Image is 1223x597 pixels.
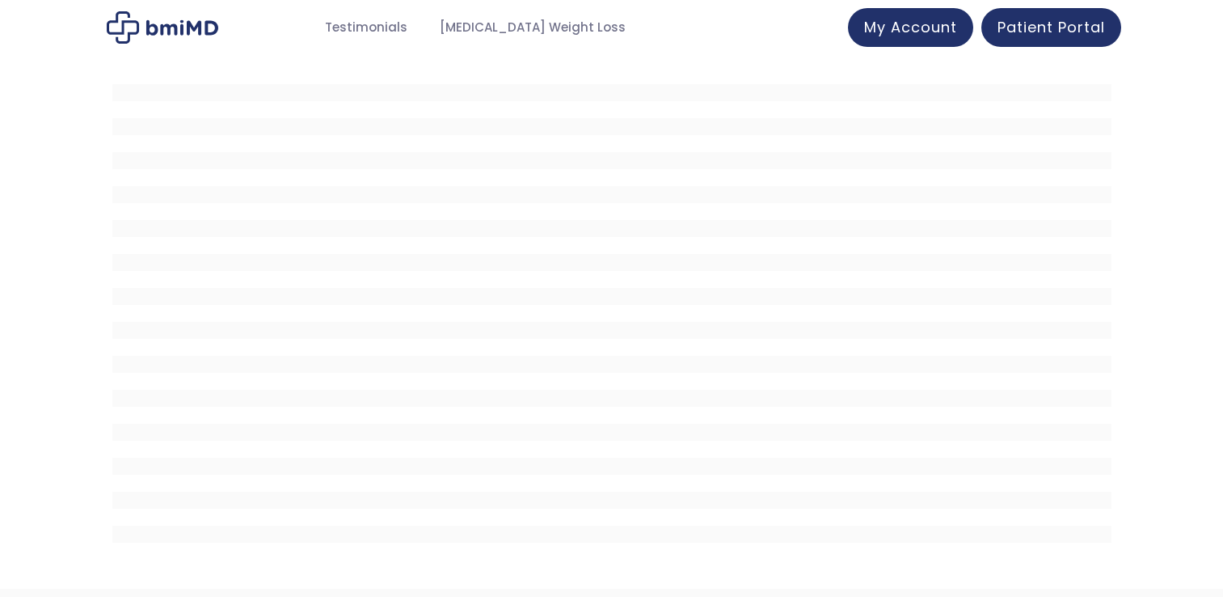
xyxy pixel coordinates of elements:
[440,19,626,37] span: [MEDICAL_DATA] Weight Loss
[864,17,957,37] span: My Account
[107,11,218,44] img: Patient Messaging Portal
[112,67,1111,553] iframe: MDI Patient Messaging Portal
[424,12,642,44] a: [MEDICAL_DATA] Weight Loss
[309,12,424,44] a: Testimonials
[325,19,407,37] span: Testimonials
[848,8,973,47] a: My Account
[981,8,1121,47] a: Patient Portal
[997,17,1105,37] span: Patient Portal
